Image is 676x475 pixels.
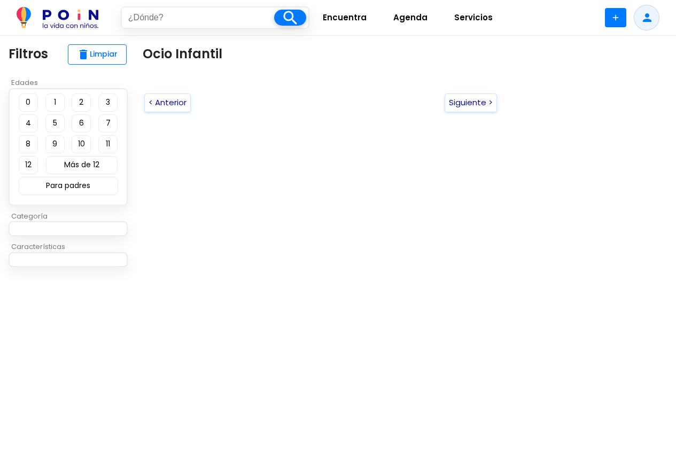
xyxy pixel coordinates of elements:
button: Siguiente > [445,94,497,112]
button: 2 [72,94,91,112]
button: 7 [98,114,118,133]
p: Edades [9,77,134,88]
p: Categoría [9,211,134,222]
p: Ocio Infantil [143,44,222,64]
button: Para padres [19,177,118,195]
span: Agenda [388,9,432,26]
a: Servicios [441,5,506,30]
button: 3 [98,94,118,112]
img: POiN [17,7,98,28]
button: Más de 12 [46,156,118,174]
button: 1 [45,94,65,112]
span: Encuentra [318,9,371,26]
button: 6 [72,114,91,133]
button: deleteLimpiar [68,44,127,65]
span: delete [77,48,90,61]
a: Agenda [380,5,441,30]
button: 11 [98,135,118,153]
span: Servicios [449,9,498,26]
a: Encuentra [309,5,380,30]
button: 4 [19,114,38,133]
i: search [281,9,299,27]
button: 5 [45,114,65,133]
button: 0 [19,94,38,112]
p: Filtros [9,44,48,64]
button: 10 [72,135,91,153]
button: 12 [19,156,38,174]
button: < Anterior [144,94,191,112]
input: ¿Dónde? [122,7,274,28]
button: 8 [19,135,38,153]
button: 9 [45,135,65,153]
p: Características [9,242,134,252]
